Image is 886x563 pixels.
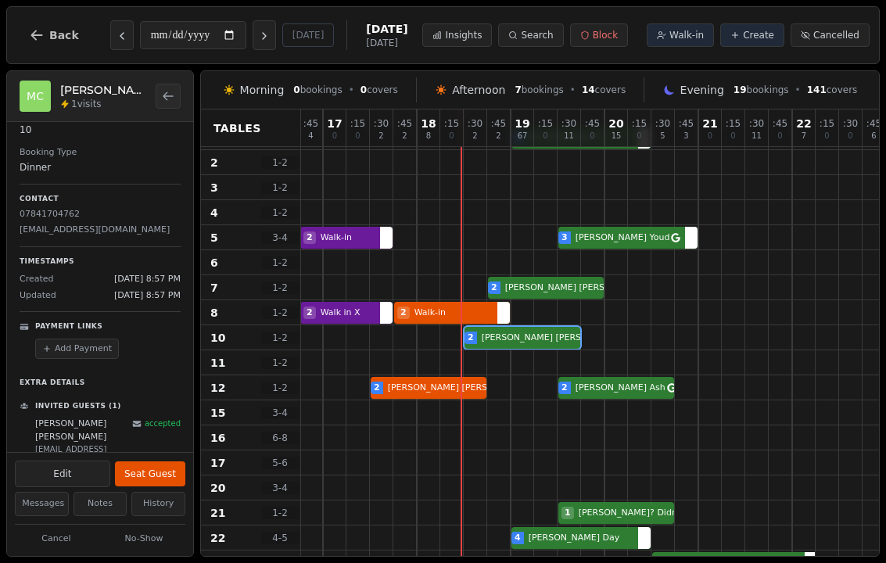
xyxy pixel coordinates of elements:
[35,339,119,360] button: Add Payment
[543,132,547,140] span: 0
[720,23,784,47] button: Create
[570,84,576,96] span: •
[515,84,563,96] span: bookings
[515,118,529,129] span: 19
[15,492,69,516] button: Messages
[303,119,318,128] span: : 45
[327,118,342,129] span: 17
[561,119,576,128] span: : 30
[749,119,764,128] span: : 30
[570,23,628,47] button: Block
[20,160,181,174] dd: Dinner
[303,307,316,320] span: 2
[349,84,354,96] span: •
[210,530,225,546] span: 22
[521,29,553,41] span: Search
[585,119,600,128] span: : 45
[15,461,110,487] button: Edit
[15,529,98,549] button: Cancel
[515,532,521,545] span: 4
[261,407,299,419] span: 3 - 4
[261,231,299,244] span: 3 - 4
[261,307,299,319] span: 1 - 2
[422,23,492,47] button: Insights
[426,132,431,140] span: 8
[572,382,665,395] span: [PERSON_NAME] Ash
[20,81,51,112] div: MC
[210,355,225,371] span: 11
[561,507,574,520] span: 1
[20,273,54,286] span: Created
[608,118,623,129] span: 20
[20,371,181,389] p: Extra Details
[502,281,651,295] span: [PERSON_NAME] [PERSON_NAME]
[360,84,367,95] span: 0
[261,432,299,444] span: 6 - 8
[468,119,482,128] span: : 30
[472,132,477,140] span: 2
[734,84,789,96] span: bookings
[582,84,626,96] span: covers
[572,231,670,245] span: [PERSON_NAME] Youd
[374,119,389,128] span: : 30
[210,430,225,446] span: 16
[261,457,299,469] span: 5 - 6
[261,357,299,369] span: 1 - 2
[491,119,506,128] span: : 45
[102,529,185,549] button: No-Show
[261,482,299,494] span: 3 - 4
[360,84,398,96] span: covers
[20,146,181,160] dt: Booking Type
[730,132,735,140] span: 0
[820,119,834,128] span: : 15
[60,82,146,98] h2: [PERSON_NAME] [PERSON_NAME]
[350,119,365,128] span: : 15
[210,230,218,246] span: 5
[20,289,56,303] span: Updated
[796,118,811,129] span: 22
[210,205,218,221] span: 4
[261,507,299,519] span: 1 - 2
[397,119,412,128] span: : 45
[726,119,741,128] span: : 15
[743,29,774,41] span: Create
[452,82,505,98] span: Afternoon
[564,132,574,140] span: 11
[49,30,79,41] span: Back
[210,505,225,521] span: 21
[210,405,225,421] span: 15
[637,132,641,140] span: 0
[35,321,102,332] p: Payment Links
[261,206,299,219] span: 1 - 2
[612,132,622,140] span: 15
[421,118,436,129] span: 18
[680,82,724,98] span: Evening
[402,132,407,140] span: 2
[35,443,126,467] div: [EMAIL_ADDRESS][DOMAIN_NAME]
[366,21,407,37] span: [DATE]
[210,455,225,471] span: 17
[366,37,407,49] span: [DATE]
[843,119,858,128] span: : 30
[131,492,185,516] button: History
[213,120,261,136] span: Tables
[866,119,881,128] span: : 45
[332,132,337,140] span: 0
[20,224,181,237] p: [EMAIL_ADDRESS][DOMAIN_NAME]
[210,480,225,496] span: 20
[210,280,218,296] span: 7
[660,132,665,140] span: 5
[210,155,218,170] span: 2
[210,305,218,321] span: 8
[669,29,704,41] span: Walk-in
[355,132,360,140] span: 0
[385,382,533,395] span: [PERSON_NAME] [PERSON_NAME]
[317,307,375,320] span: Walk in X
[261,332,299,344] span: 1 - 2
[734,84,747,95] span: 19
[807,84,827,95] span: 141
[156,84,181,109] button: Back to bookings list
[16,16,91,54] button: Back
[679,119,694,128] span: : 45
[308,132,313,140] span: 4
